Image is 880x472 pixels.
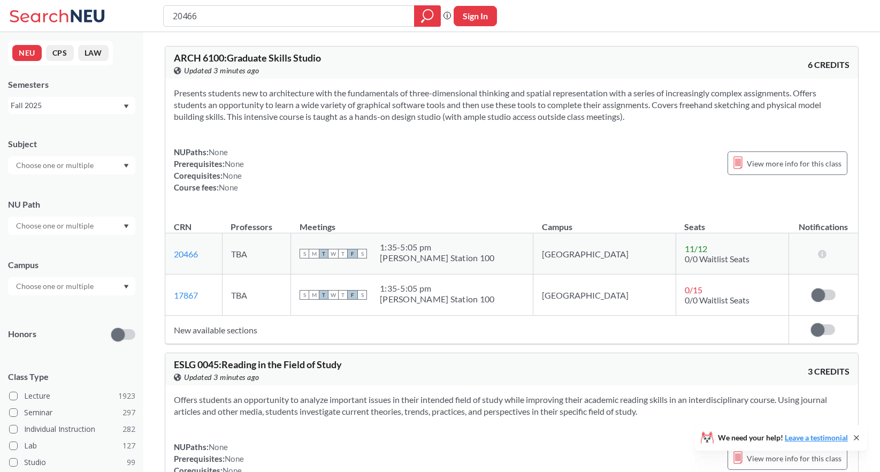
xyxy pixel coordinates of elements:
[127,456,135,468] span: 99
[225,454,244,463] span: None
[9,439,135,453] label: Lab
[685,295,749,305] span: 0/0 Waitlist Seats
[174,52,321,64] span: ARCH 6100 : Graduate Skills Studio
[209,147,228,157] span: None
[785,433,848,442] a: Leave a testimonial
[328,249,338,258] span: W
[300,249,309,258] span: S
[8,156,135,174] div: Dropdown arrow
[174,394,850,417] section: Offers students an opportunity to analyze important issues in their intended field of study while...
[123,423,135,435] span: 282
[319,249,328,258] span: T
[8,259,135,271] div: Campus
[300,290,309,300] span: S
[348,249,357,258] span: F
[685,254,749,264] span: 0/0 Waitlist Seats
[8,199,135,210] div: NU Path
[184,65,259,77] span: Updated 3 minutes ago
[533,233,676,275] td: [GEOGRAPHIC_DATA]
[338,249,348,258] span: T
[533,210,676,233] th: Campus
[78,45,109,61] button: LAW
[338,290,348,300] span: T
[808,59,850,71] span: 6 CREDITS
[174,146,244,193] div: NUPaths: Prerequisites: Corequisites: Course fees:
[380,283,494,294] div: 1:35 - 5:05 pm
[223,171,242,180] span: None
[174,87,850,123] section: Presents students new to architecture with the fundamentals of three-dimensional thinking and spa...
[8,277,135,295] div: Dropdown arrow
[685,243,707,254] span: 11 / 12
[222,275,291,316] td: TBA
[9,422,135,436] label: Individual Instruction
[209,442,228,452] span: None
[118,390,135,402] span: 1923
[11,219,101,232] input: Choose one or multiple
[8,328,36,340] p: Honors
[8,138,135,150] div: Subject
[8,371,135,383] span: Class Type
[123,407,135,418] span: 297
[11,280,101,293] input: Choose one or multiple
[11,159,101,172] input: Choose one or multiple
[46,45,74,61] button: CPS
[747,157,841,170] span: View more info for this class
[124,104,129,109] svg: Dropdown arrow
[123,440,135,452] span: 127
[789,210,858,233] th: Notifications
[9,389,135,403] label: Lecture
[225,159,244,169] span: None
[319,290,328,300] span: T
[808,366,850,377] span: 3 CREDITS
[676,210,789,233] th: Seats
[174,290,198,300] a: 17867
[174,221,192,233] div: CRN
[357,249,367,258] span: S
[8,217,135,235] div: Dropdown arrow
[11,100,123,111] div: Fall 2025
[174,359,342,370] span: ESLG 0045 : Reading in the Field of Study
[291,210,533,233] th: Meetings
[172,7,407,25] input: Class, professor, course number, "phrase"
[348,290,357,300] span: F
[124,164,129,168] svg: Dropdown arrow
[222,233,291,275] td: TBA
[380,253,494,263] div: [PERSON_NAME] Station 100
[9,406,135,420] label: Seminar
[380,294,494,304] div: [PERSON_NAME] Station 100
[454,6,497,26] button: Sign In
[414,5,441,27] div: magnifying glass
[328,290,338,300] span: W
[124,285,129,289] svg: Dropdown arrow
[357,290,367,300] span: S
[747,452,841,465] span: View more info for this class
[219,182,238,192] span: None
[421,9,434,24] svg: magnifying glass
[8,79,135,90] div: Semesters
[222,210,291,233] th: Professors
[533,275,676,316] td: [GEOGRAPHIC_DATA]
[165,316,789,344] td: New available sections
[8,97,135,114] div: Fall 2025Dropdown arrow
[9,455,135,469] label: Studio
[718,434,848,441] span: We need your help!
[309,290,319,300] span: M
[309,249,319,258] span: M
[184,371,259,383] span: Updated 3 minutes ago
[685,285,702,295] span: 0 / 15
[124,224,129,229] svg: Dropdown arrow
[380,242,494,253] div: 1:35 - 5:05 pm
[174,249,198,259] a: 20466
[12,45,42,61] button: NEU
